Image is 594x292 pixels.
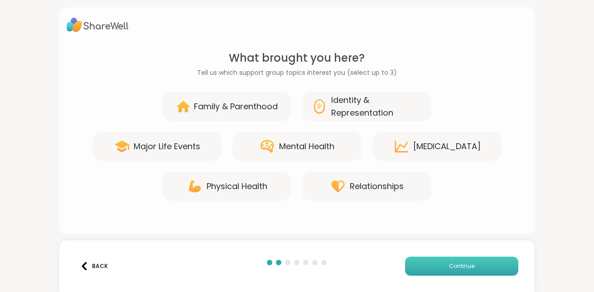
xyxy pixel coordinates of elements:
[76,257,112,276] button: Back
[331,94,422,119] div: Identity & Representation
[350,180,404,193] div: Relationships
[413,140,481,153] div: [MEDICAL_DATA]
[279,140,334,153] div: Mental Health
[80,262,108,270] div: Back
[405,257,518,276] button: Continue
[197,68,397,78] span: Tell us which support group topics interest you (select up to 3)
[207,180,267,193] div: Physical Health
[229,50,365,66] span: What brought you here?
[449,262,474,270] span: Continue
[67,15,129,35] img: ShareWell Logo
[134,140,200,153] div: Major Life Events
[194,100,278,113] div: Family & Parenthood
